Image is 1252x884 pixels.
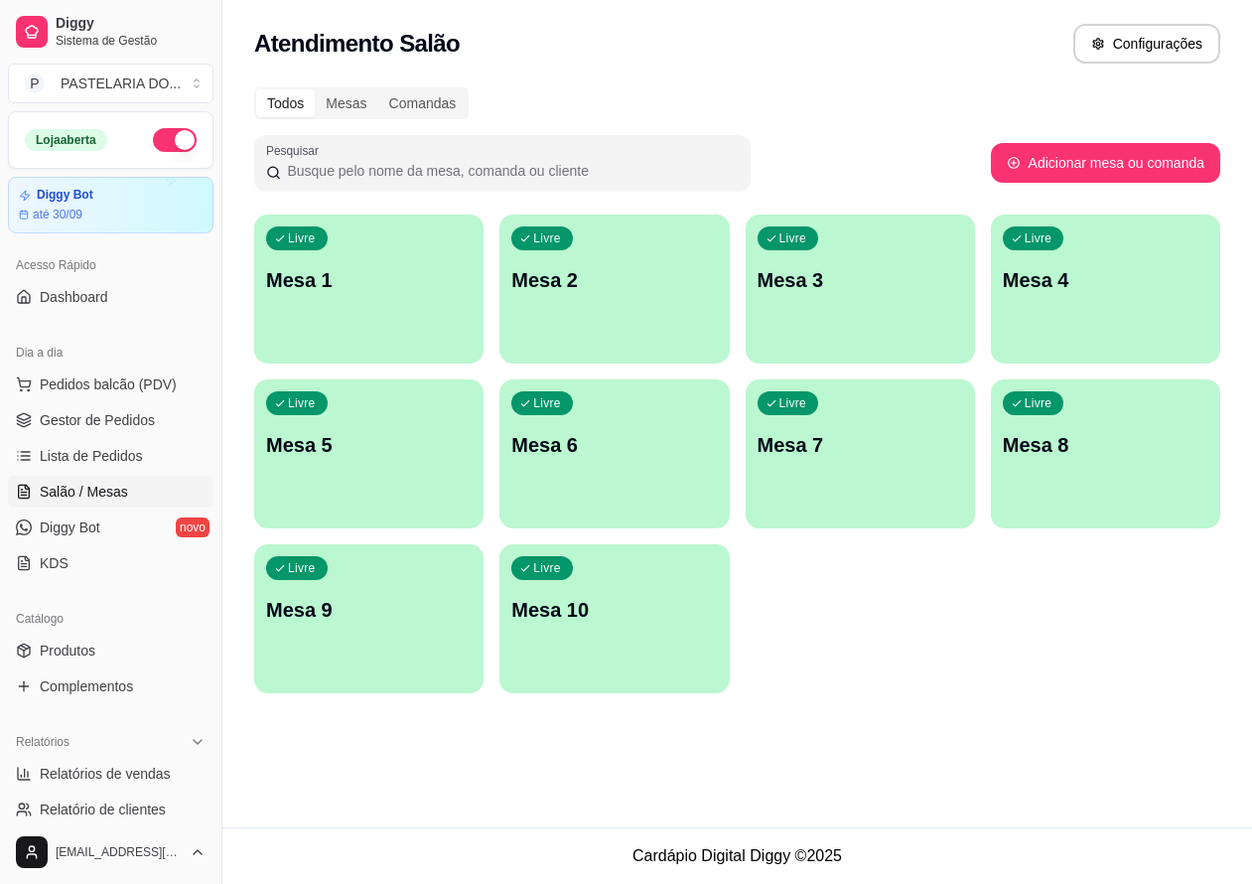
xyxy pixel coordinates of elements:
[40,553,69,573] span: KDS
[499,379,729,528] button: LivreMesa 6
[37,188,93,203] article: Diggy Bot
[153,128,197,152] button: Alterar Status
[8,758,213,790] a: Relatórios de vendas
[499,544,729,693] button: LivreMesa 10
[254,379,484,528] button: LivreMesa 5
[288,395,316,411] p: Livre
[315,89,377,117] div: Mesas
[758,431,963,459] p: Mesa 7
[16,734,70,750] span: Relatórios
[1003,266,1208,294] p: Mesa 4
[511,596,717,624] p: Mesa 10
[56,844,182,860] span: [EMAIL_ADDRESS][DOMAIN_NAME]
[991,379,1220,528] button: LivreMesa 8
[256,89,315,117] div: Todos
[56,33,206,49] span: Sistema de Gestão
[991,215,1220,364] button: LivreMesa 4
[40,764,171,784] span: Relatórios de vendas
[1073,24,1220,64] button: Configurações
[40,374,177,394] span: Pedidos balcão (PDV)
[8,249,213,281] div: Acesso Rápido
[8,368,213,400] button: Pedidos balcão (PDV)
[1003,431,1208,459] p: Mesa 8
[8,794,213,825] a: Relatório de clientes
[8,440,213,472] a: Lista de Pedidos
[8,547,213,579] a: KDS
[758,266,963,294] p: Mesa 3
[40,800,166,819] span: Relatório de clientes
[533,230,561,246] p: Livre
[8,512,213,543] a: Diggy Botnovo
[40,482,128,502] span: Salão / Mesas
[1025,230,1052,246] p: Livre
[378,89,468,117] div: Comandas
[25,129,107,151] div: Loja aberta
[33,207,82,222] article: até 30/09
[40,446,143,466] span: Lista de Pedidos
[25,74,45,93] span: P
[40,676,133,696] span: Complementos
[8,8,213,56] a: DiggySistema de Gestão
[40,287,108,307] span: Dashboard
[991,143,1220,183] button: Adicionar mesa ou comanda
[499,215,729,364] button: LivreMesa 2
[288,560,316,576] p: Livre
[511,431,717,459] p: Mesa 6
[266,431,472,459] p: Mesa 5
[288,230,316,246] p: Livre
[281,161,739,181] input: Pesquisar
[254,544,484,693] button: LivreMesa 9
[779,395,807,411] p: Livre
[8,337,213,368] div: Dia a dia
[8,64,213,103] button: Select a team
[40,641,95,661] span: Produtos
[40,517,100,537] span: Diggy Bot
[511,266,717,294] p: Mesa 2
[56,15,206,33] span: Diggy
[533,395,561,411] p: Livre
[746,379,975,528] button: LivreMesa 7
[266,596,472,624] p: Mesa 9
[222,827,1252,884] footer: Cardápio Digital Diggy © 2025
[8,828,213,876] button: [EMAIL_ADDRESS][DOMAIN_NAME]
[254,28,460,60] h2: Atendimento Salão
[8,603,213,635] div: Catálogo
[40,410,155,430] span: Gestor de Pedidos
[779,230,807,246] p: Livre
[266,142,326,159] label: Pesquisar
[8,635,213,666] a: Produtos
[8,670,213,702] a: Complementos
[8,177,213,233] a: Diggy Botaté 30/09
[254,215,484,364] button: LivreMesa 1
[8,281,213,313] a: Dashboard
[266,266,472,294] p: Mesa 1
[533,560,561,576] p: Livre
[61,74,181,93] div: PASTELARIA DO ...
[8,476,213,508] a: Salão / Mesas
[746,215,975,364] button: LivreMesa 3
[1025,395,1052,411] p: Livre
[8,404,213,436] a: Gestor de Pedidos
